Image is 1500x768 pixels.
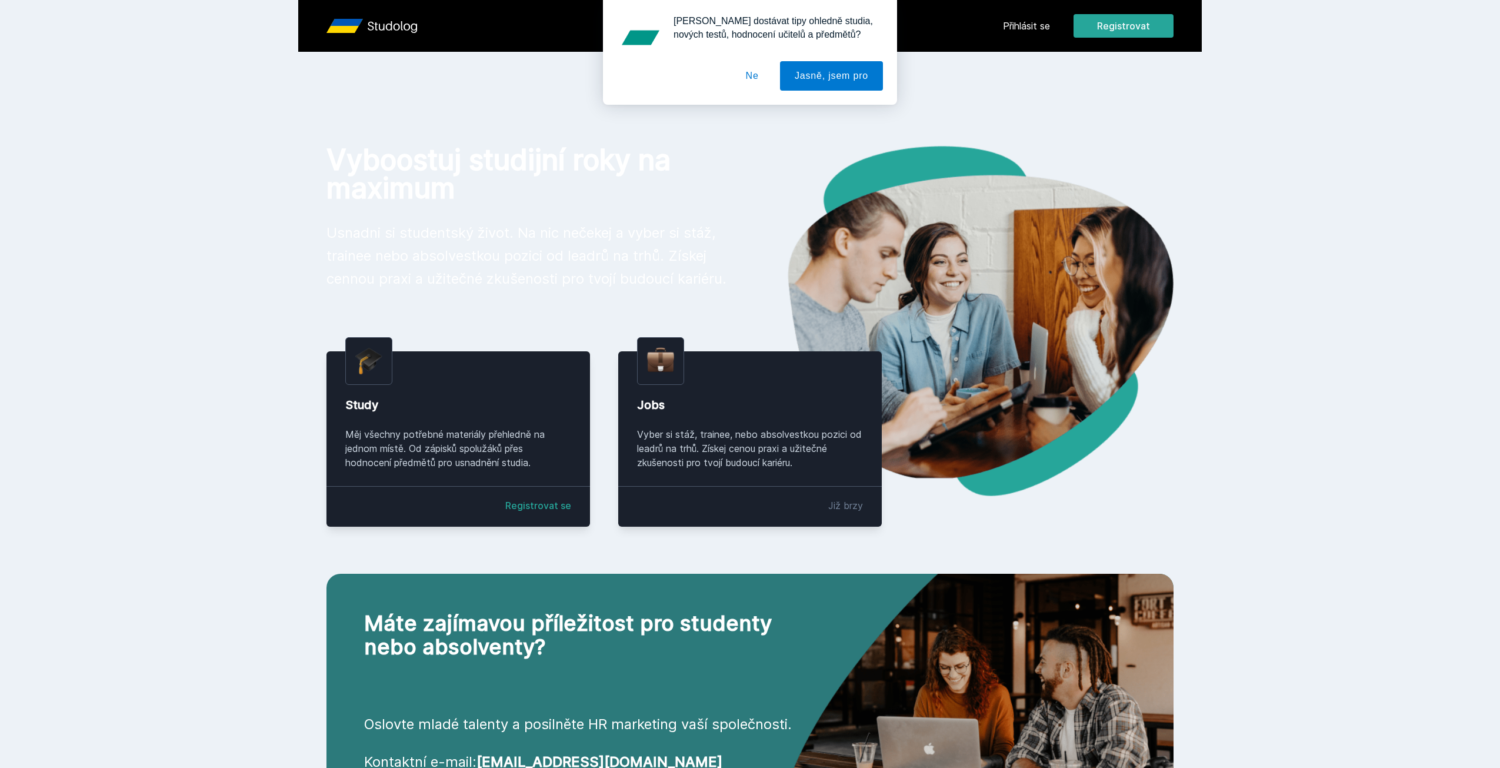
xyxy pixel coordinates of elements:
button: Ne [731,61,774,91]
div: [PERSON_NAME] dostávat tipy ohledně studia, nových testů, hodnocení učitelů a předmětů? [664,14,883,41]
a: Registrovat se [505,498,571,513]
img: hero.png [750,146,1174,496]
img: graduation-cap.png [355,347,382,375]
img: notification icon [617,14,664,61]
button: Jasně, jsem pro [780,61,883,91]
div: Měj všechny potřebné materiály přehledně na jednom místě. Od zápisků spolužáků přes hodnocení pře... [345,427,571,470]
h2: Máte zajímavou příležitost pro studenty nebo absolventy? [364,611,816,659]
div: Jobs [637,397,863,413]
div: Study [345,397,571,413]
div: Vyber si stáž, trainee, nebo absolvestkou pozici od leadrů na trhů. Získej cenou praxi a užitečné... [637,427,863,470]
img: briefcase.png [647,345,674,375]
h1: Vyboostuj studijní roky na maximum [326,146,731,202]
div: Již brzy [828,498,863,513]
p: Usnadni si studentský život. Na nic nečekej a vyber si stáž, trainee nebo absolvestkou pozici od ... [326,221,731,290]
p: Oslovte mladé talenty a posilněte HR marketing vaší společnosti. [364,715,816,734]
